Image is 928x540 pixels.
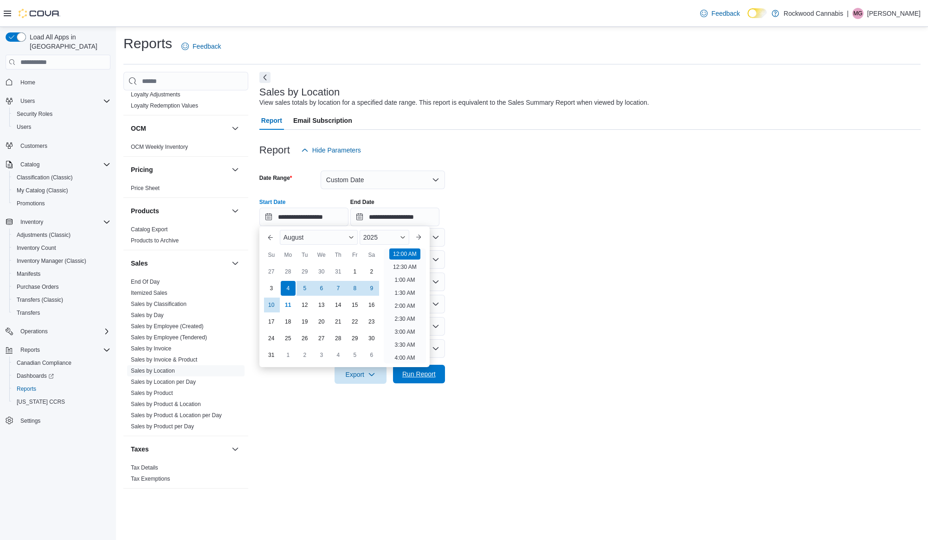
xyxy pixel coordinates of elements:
[131,91,180,98] a: Loyalty Adjustments
[131,334,207,341] a: Sales by Employee (Tendered)
[293,111,352,130] span: Email Subscription
[13,198,110,209] span: Promotions
[312,146,361,155] span: Hide Parameters
[6,71,110,451] nav: Complex example
[259,174,292,182] label: Date Range
[19,9,60,18] img: Cova
[364,314,379,329] div: day-23
[17,77,39,88] a: Home
[264,264,279,279] div: day-27
[2,158,114,171] button: Catalog
[348,331,362,346] div: day-29
[9,306,114,319] button: Transfers
[17,372,54,380] span: Dashboards
[131,184,160,192] span: Price Sheet
[17,326,110,337] span: Operations
[17,174,73,181] span: Classification (Classic)
[867,8,921,19] p: [PERSON_NAME]
[297,331,312,346] div: day-26
[17,159,43,170] button: Catalog
[17,385,36,393] span: Reports
[17,110,52,118] span: Security Roles
[131,312,164,318] a: Sales by Day
[20,79,35,86] span: Home
[230,444,241,455] button: Taxes
[314,331,329,346] div: day-27
[847,8,849,19] p: |
[393,365,445,383] button: Run Report
[391,339,419,350] li: 3:30 AM
[131,423,194,430] a: Sales by Product per Day
[13,396,110,407] span: Washington CCRS
[259,98,649,108] div: View sales totals by location for a specified date range. This report is equivalent to the Sales ...
[131,206,228,216] button: Products
[131,390,173,396] a: Sales by Product
[364,264,379,279] div: day-2
[432,256,439,263] button: Open list of options
[391,313,419,324] li: 2:30 AM
[131,475,170,483] span: Tax Exemptions
[297,281,312,296] div: day-5
[178,37,225,56] a: Feedback
[364,298,379,312] div: day-16
[9,356,114,369] button: Canadian Compliance
[131,412,222,419] a: Sales by Product & Location per Day
[193,42,221,51] span: Feedback
[131,345,171,352] span: Sales by Invoice
[340,365,381,384] span: Export
[17,216,47,228] button: Inventory
[9,369,114,382] a: Dashboards
[411,230,426,245] button: Next month
[314,298,329,312] div: day-13
[17,76,110,88] span: Home
[131,279,160,285] a: End Of Day
[13,294,67,305] a: Transfers (Classic)
[264,298,279,312] div: day-10
[364,331,379,346] div: day-30
[17,398,65,406] span: [US_STATE] CCRS
[131,301,187,307] a: Sales by Classification
[9,121,114,133] button: Users
[314,248,329,262] div: We
[17,270,40,278] span: Manifests
[364,248,379,262] div: Sa
[402,369,436,379] span: Run Report
[360,230,409,245] div: Button. Open the year selector. 2025 is currently selected.
[17,344,110,356] span: Reports
[852,8,864,19] div: Massimo Garcia
[389,261,420,273] li: 12:30 AM
[230,205,241,216] button: Products
[131,289,168,297] span: Itemized Sales
[17,283,59,291] span: Purchase Orders
[2,95,114,108] button: Users
[20,97,35,105] span: Users
[389,248,420,260] li: 12:00 AM
[331,298,346,312] div: day-14
[13,172,110,183] span: Classification (Classic)
[264,248,279,262] div: Su
[263,263,380,363] div: August, 2025
[131,464,158,471] a: Tax Details
[259,208,348,226] input: Press the down key to enter a popover containing a calendar. Press the escape key to close the po...
[131,259,228,268] button: Sales
[17,231,71,239] span: Adjustments (Classic)
[131,237,179,244] a: Products to Archive
[131,400,201,408] span: Sales by Product & Location
[20,218,43,226] span: Inventory
[131,356,197,363] a: Sales by Invoice & Product
[364,348,379,362] div: day-6
[131,367,175,375] span: Sales by Location
[20,328,48,335] span: Operations
[432,278,439,286] button: Open list of options
[123,183,248,197] div: Pricing
[391,287,419,299] li: 1:30 AM
[331,264,346,279] div: day-31
[230,164,241,175] button: Pricing
[123,141,248,156] div: OCM
[13,268,44,280] a: Manifests
[17,123,31,131] span: Users
[13,307,44,318] a: Transfers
